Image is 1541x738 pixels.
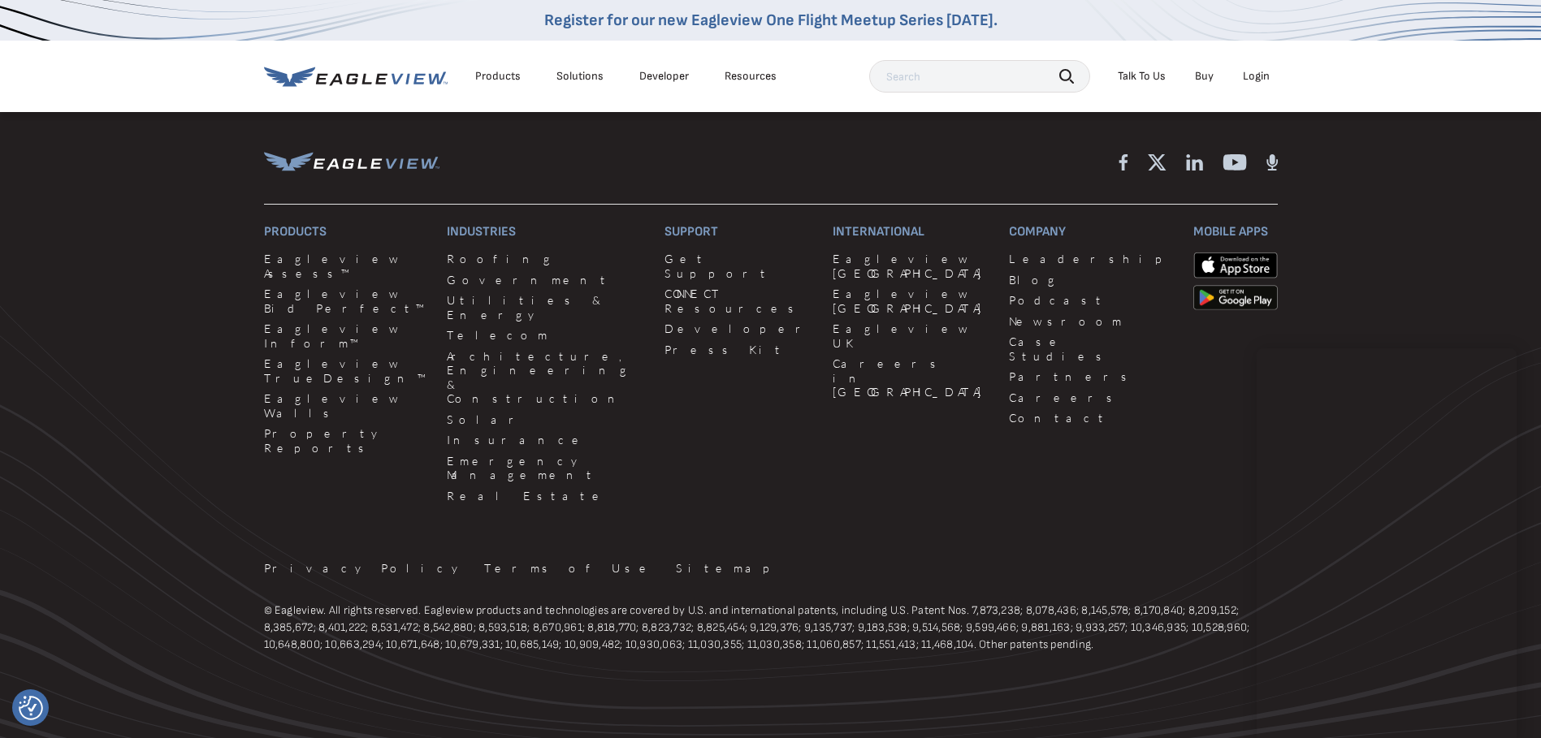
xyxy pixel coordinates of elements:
[833,322,989,350] a: Eagleview UK
[1009,391,1173,405] a: Careers
[264,356,428,385] a: Eagleview TrueDesign™
[544,11,998,30] a: Register for our new Eagleview One Flight Meetup Series [DATE].
[447,273,645,287] a: Government
[664,287,813,315] a: CONNECT Resources
[264,322,428,350] a: Eagleview Inform™
[869,60,1090,93] input: Search
[1009,273,1173,287] a: Blog
[447,412,645,427] a: Solar
[664,252,813,280] a: Get Support
[264,287,428,315] a: Eagleview Bid Perfect™
[1009,293,1173,308] a: Podcast
[833,287,989,315] a: Eagleview [GEOGRAPHIC_DATA]
[1009,224,1173,240] h3: Company
[833,252,989,280] a: Eagleview [GEOGRAPHIC_DATA]
[664,224,813,240] h3: Support
[19,696,43,720] button: Consent Preferences
[664,343,813,357] a: Press Kit
[264,224,428,240] h3: Products
[264,561,465,576] a: Privacy Policy
[1118,69,1166,84] div: Talk To Us
[1193,285,1278,311] img: google-play-store_b9643a.png
[1257,348,1517,738] iframe: Chat Window
[1009,252,1173,266] a: Leadership
[556,69,604,84] div: Solutions
[1195,69,1214,84] a: Buy
[447,489,645,503] a: Real Estate
[1009,334,1173,363] a: Case Studies
[664,322,813,336] a: Developer
[1009,411,1173,425] a: Contact
[1009,314,1173,329] a: Newsroom
[1243,69,1270,84] div: Login
[447,252,645,266] a: Roofing
[833,224,989,240] h3: International
[725,69,777,84] div: Resources
[447,349,645,406] a: Architecture, Engineering & Construction
[264,252,428,280] a: Eagleview Assess™
[19,696,43,720] img: Revisit consent button
[1193,224,1278,240] h3: Mobile Apps
[264,426,428,455] a: Property Reports
[1009,369,1173,384] a: Partners
[1193,252,1278,278] img: apple-app-store.png
[833,356,989,399] a: Careers in [GEOGRAPHIC_DATA]
[447,224,645,240] h3: Industries
[264,391,428,420] a: Eagleview Walls
[447,454,645,482] a: Emergency Management
[676,561,781,576] a: Sitemap
[484,561,656,576] a: Terms of Use
[447,433,645,447] a: Insurance
[447,328,645,343] a: Telecom
[639,69,689,84] a: Developer
[475,69,521,84] div: Products
[264,602,1278,653] p: © Eagleview. All rights reserved. Eagleview products and technologies are covered by U.S. and int...
[447,293,645,322] a: Utilities & Energy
